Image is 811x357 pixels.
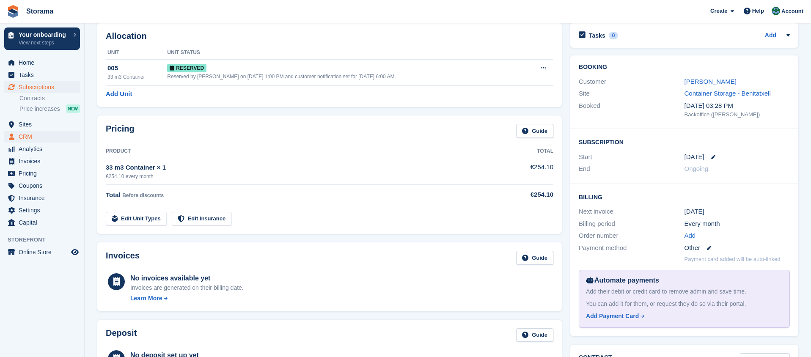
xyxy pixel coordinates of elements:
[130,294,162,303] div: Learn More
[106,163,484,173] div: 33 m3 Container × 1
[8,236,84,244] span: Storefront
[19,155,69,167] span: Invoices
[167,64,206,72] span: Reserved
[167,73,525,80] div: Reserved by [PERSON_NAME] on [DATE] 1:00 PM and customer notification set for [DATE] 6:00 AM.
[4,192,80,204] a: menu
[4,155,80,167] a: menu
[4,180,80,192] a: menu
[579,152,684,162] div: Start
[19,39,69,47] p: View next steps
[19,118,69,130] span: Sites
[685,165,709,172] span: Ongoing
[4,118,80,130] a: menu
[586,275,783,286] div: Automate payments
[579,64,790,71] h2: Booking
[19,94,80,102] a: Contracts
[685,90,771,97] a: Container Storage - Benitatxell
[130,283,244,292] div: Invoices are generated on their billing date.
[4,69,80,81] a: menu
[130,273,244,283] div: No invoices available yet
[586,287,783,296] div: Add their debit or credit card to remove admin and save time.
[4,217,80,228] a: menu
[579,89,684,99] div: Site
[685,231,696,241] a: Add
[4,246,80,258] a: menu
[579,219,684,229] div: Billing period
[484,190,553,200] div: €254.10
[516,251,553,265] a: Guide
[4,204,80,216] a: menu
[579,207,684,217] div: Next invoice
[579,101,684,119] div: Booked
[19,104,80,113] a: Price increases NEW
[685,110,790,119] div: Backoffice ([PERSON_NAME])
[19,217,69,228] span: Capital
[685,207,790,217] div: [DATE]
[106,212,167,226] a: Edit Unit Types
[19,143,69,155] span: Analytics
[4,57,80,69] a: menu
[484,158,553,184] td: €254.10
[106,31,553,41] h2: Allocation
[772,7,780,15] img: Sander Garnaat
[484,145,553,158] th: Total
[106,251,140,265] h2: Invoices
[685,219,790,229] div: Every month
[70,247,80,257] a: Preview store
[107,73,167,81] div: 33 m3 Container
[106,124,135,138] h2: Pricing
[106,145,484,158] th: Product
[685,243,790,253] div: Other
[106,191,121,198] span: Total
[66,104,80,113] div: NEW
[4,81,80,93] a: menu
[781,7,803,16] span: Account
[579,137,790,146] h2: Subscription
[579,243,684,253] div: Payment method
[23,4,57,18] a: Storama
[19,69,69,81] span: Tasks
[19,57,69,69] span: Home
[4,168,80,179] a: menu
[516,124,553,138] a: Guide
[685,101,790,111] div: [DATE] 03:28 PM
[586,299,783,308] div: You can add it for them, or request they do so via their portal.
[172,212,232,226] a: Edit Insurance
[19,105,60,113] span: Price increases
[4,131,80,143] a: menu
[579,164,684,174] div: End
[4,143,80,155] a: menu
[19,131,69,143] span: CRM
[685,152,704,162] time: 2025-11-01 00:00:00 UTC
[19,246,69,258] span: Online Store
[752,7,764,15] span: Help
[106,173,484,180] div: €254.10 every month
[579,231,684,241] div: Order number
[19,81,69,93] span: Subscriptions
[586,312,639,321] div: Add Payment Card
[167,46,525,60] th: Unit Status
[710,7,727,15] span: Create
[106,89,132,99] a: Add Unit
[579,77,684,87] div: Customer
[765,31,776,41] a: Add
[685,78,737,85] a: [PERSON_NAME]
[122,192,164,198] span: Before discounts
[609,32,619,39] div: 0
[106,328,137,342] h2: Deposit
[19,204,69,216] span: Settings
[4,27,80,50] a: Your onboarding View next steps
[130,294,244,303] a: Learn More
[106,46,167,60] th: Unit
[586,312,779,321] a: Add Payment Card
[7,5,19,18] img: stora-icon-8386f47178a22dfd0bd8f6a31ec36ba5ce8667c1dd55bd0f319d3a0aa187defe.svg
[589,32,605,39] h2: Tasks
[107,63,167,73] div: 005
[19,32,69,38] p: Your onboarding
[685,255,781,264] p: Payment card added will be auto-linked
[19,180,69,192] span: Coupons
[19,168,69,179] span: Pricing
[579,192,790,201] h2: Billing
[19,192,69,204] span: Insurance
[516,328,553,342] a: Guide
